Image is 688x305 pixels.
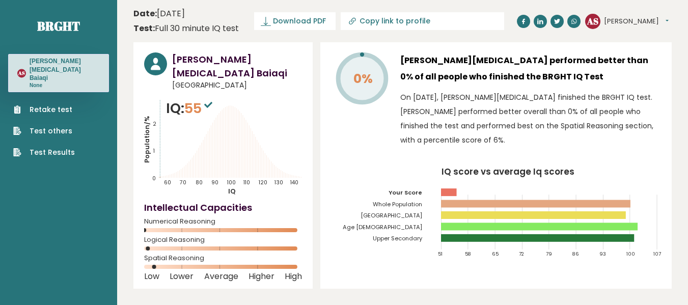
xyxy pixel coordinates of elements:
span: 55 [184,99,215,118]
tspan: [GEOGRAPHIC_DATA] [361,211,422,219]
tspan: 0 [152,175,156,183]
tspan: Whole Population [373,200,422,208]
tspan: 58 [465,251,471,257]
tspan: 2 [153,120,156,128]
span: Numerical Reasoning [144,219,302,224]
span: Higher [249,274,274,279]
tspan: 80 [196,179,203,186]
tspan: 86 [573,251,580,257]
tspan: IQ [229,187,236,196]
a: Test others [13,126,75,136]
span: Average [204,274,238,279]
tspan: Your Score [389,188,422,197]
tspan: 0% [353,70,373,88]
span: Lower [170,274,194,279]
tspan: 79 [546,251,552,257]
tspan: 120 [259,179,268,186]
tspan: 60 [164,179,171,186]
tspan: 100 [626,251,635,257]
tspan: 93 [600,251,607,257]
tspan: 51 [438,251,443,257]
tspan: IQ score vs average Iq scores [442,165,574,178]
p: IQ: [166,98,215,119]
a: Retake test [13,104,75,115]
span: Logical Reasoning [144,238,302,242]
span: High [285,274,302,279]
span: [GEOGRAPHIC_DATA] [172,80,302,91]
h3: [PERSON_NAME] [MEDICAL_DATA] Baiaqi [30,57,100,82]
p: On [DATE], [PERSON_NAME][MEDICAL_DATA] finished the BRGHT IQ test. [PERSON_NAME] performed better... [400,90,661,147]
tspan: Population/% [143,116,151,163]
button: [PERSON_NAME] [604,16,669,26]
tspan: 140 [291,179,299,186]
tspan: 72 [519,251,524,257]
time: [DATE] [133,8,185,20]
tspan: 90 [211,179,218,186]
h4: Intellectual Capacities [144,201,302,214]
tspan: 130 [274,179,283,186]
h3: [PERSON_NAME] [MEDICAL_DATA] Baiaqi [172,52,302,80]
tspan: Upper Secondary [373,234,423,242]
tspan: 70 [180,179,187,186]
span: Spatial Reasoning [144,256,302,260]
tspan: 107 [653,251,661,257]
span: Low [144,274,159,279]
span: Download PDF [273,16,326,26]
a: Test Results [13,147,75,158]
tspan: 110 [244,179,251,186]
h3: [PERSON_NAME][MEDICAL_DATA] performed better than 0% of all people who finished the BRGHT IQ Test [400,52,661,85]
b: Date: [133,8,157,19]
text: AS [587,15,598,26]
text: AS [18,70,25,76]
a: Download PDF [254,12,336,30]
tspan: 65 [492,251,499,257]
tspan: 100 [228,179,236,186]
p: None [30,82,100,89]
tspan: 1 [153,147,155,155]
tspan: Age [DEMOGRAPHIC_DATA] [343,223,422,231]
div: Full 30 minute IQ test [133,22,239,35]
a: Brght [37,18,80,34]
b: Test: [133,22,155,34]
